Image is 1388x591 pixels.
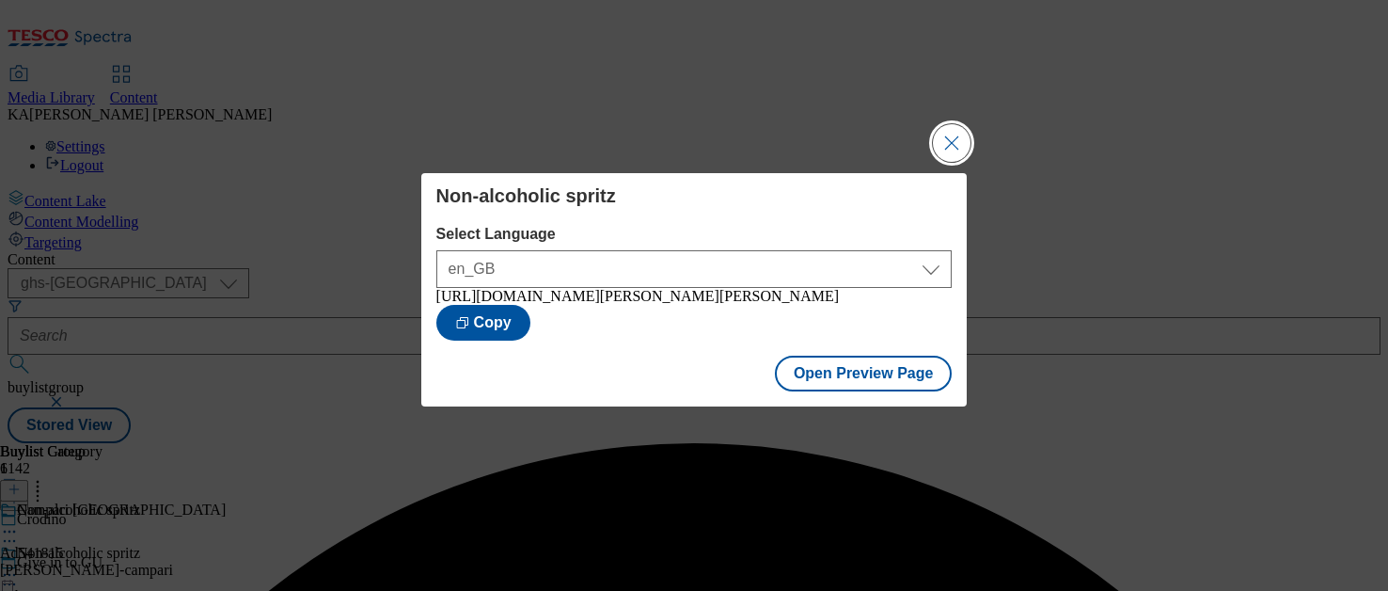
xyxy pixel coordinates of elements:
[436,288,953,305] div: [URL][DOMAIN_NAME][PERSON_NAME][PERSON_NAME]
[775,356,953,391] button: Open Preview Page
[436,226,953,243] label: Select Language
[436,305,530,341] button: Copy
[933,124,970,162] button: Close Modal
[421,173,968,407] div: Modal
[436,184,953,207] h4: Non-alcoholic spritz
